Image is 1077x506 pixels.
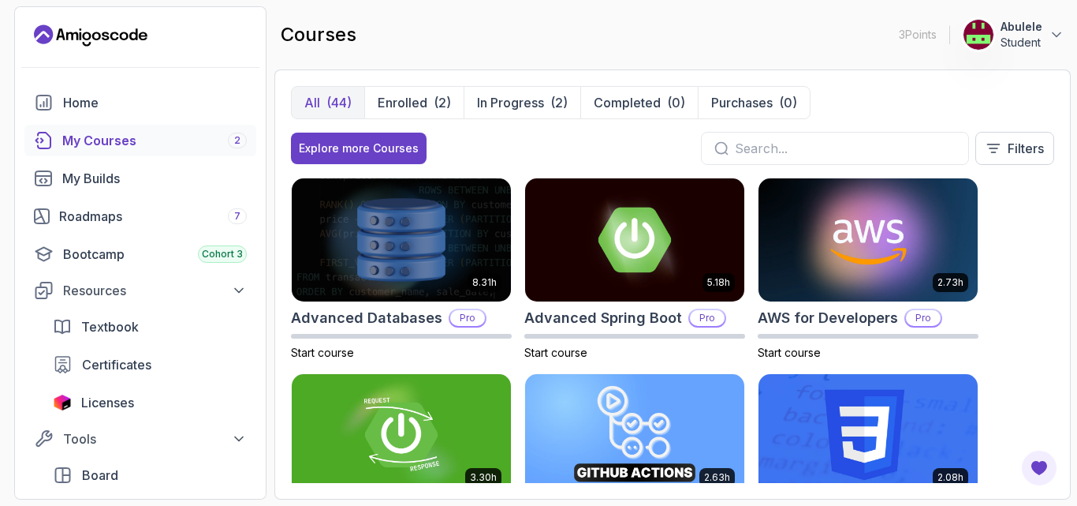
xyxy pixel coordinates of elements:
[53,395,72,410] img: jetbrains icon
[1001,35,1042,51] p: Student
[525,374,744,497] img: CI/CD with GitHub Actions card
[1008,139,1044,158] p: Filters
[299,141,419,156] div: Explore more Courses
[234,134,240,147] span: 2
[758,307,898,329] h2: AWS for Developers
[304,93,320,112] p: All
[62,131,247,150] div: My Courses
[779,93,797,112] div: (0)
[450,310,485,326] p: Pro
[291,346,354,359] span: Start course
[34,23,147,48] a: Landing page
[899,27,937,43] p: 3 Points
[24,425,256,453] button: Tools
[281,22,356,47] h2: courses
[63,429,247,448] div: Tools
[1001,19,1042,35] p: Abulele
[758,346,821,359] span: Start course
[326,93,352,112] div: (44)
[707,276,730,289] p: 5.18h
[735,139,956,158] input: Search...
[464,87,580,118] button: In Progress(2)
[525,178,744,302] img: Advanced Spring Boot card
[81,393,134,412] span: Licenses
[291,307,442,329] h2: Advanced Databases
[24,87,256,118] a: home
[82,466,118,485] span: Board
[1020,449,1058,487] button: Open Feedback Button
[63,281,247,300] div: Resources
[43,459,256,491] a: board
[937,471,963,484] p: 2.08h
[24,201,256,232] a: roadmaps
[378,93,427,112] p: Enrolled
[24,125,256,156] a: courses
[470,471,497,484] p: 3.30h
[434,93,451,112] div: (2)
[524,346,587,359] span: Start course
[906,310,941,326] p: Pro
[594,93,661,112] p: Completed
[667,93,685,112] div: (0)
[758,178,978,302] img: AWS for Developers card
[24,163,256,194] a: builds
[59,207,247,226] div: Roadmaps
[364,87,464,118] button: Enrolled(2)
[63,245,247,264] div: Bootcamp
[234,210,240,223] span: 7
[472,276,497,289] p: 8.31h
[63,93,247,112] div: Home
[963,20,993,50] img: user profile image
[202,248,243,260] span: Cohort 3
[82,355,151,374] span: Certificates
[711,93,773,112] p: Purchases
[24,238,256,270] a: bootcamp
[292,178,511,302] img: Advanced Databases card
[292,374,511,497] img: Building APIs with Spring Boot card
[704,471,730,484] p: 2.63h
[550,93,568,112] div: (2)
[698,87,810,118] button: Purchases(0)
[690,310,725,326] p: Pro
[43,311,256,343] a: textbook
[477,93,544,112] p: In Progress
[43,387,256,418] a: licenses
[43,349,256,380] a: certificates
[291,133,427,164] button: Explore more Courses
[81,317,139,336] span: Textbook
[963,19,1064,51] button: user profile imageAbuleleStudent
[524,307,682,329] h2: Advanced Spring Boot
[24,276,256,305] button: Resources
[758,374,978,497] img: CSS Essentials card
[975,132,1054,165] button: Filters
[937,276,963,289] p: 2.73h
[292,87,364,118] button: All(44)
[580,87,698,118] button: Completed(0)
[62,169,247,188] div: My Builds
